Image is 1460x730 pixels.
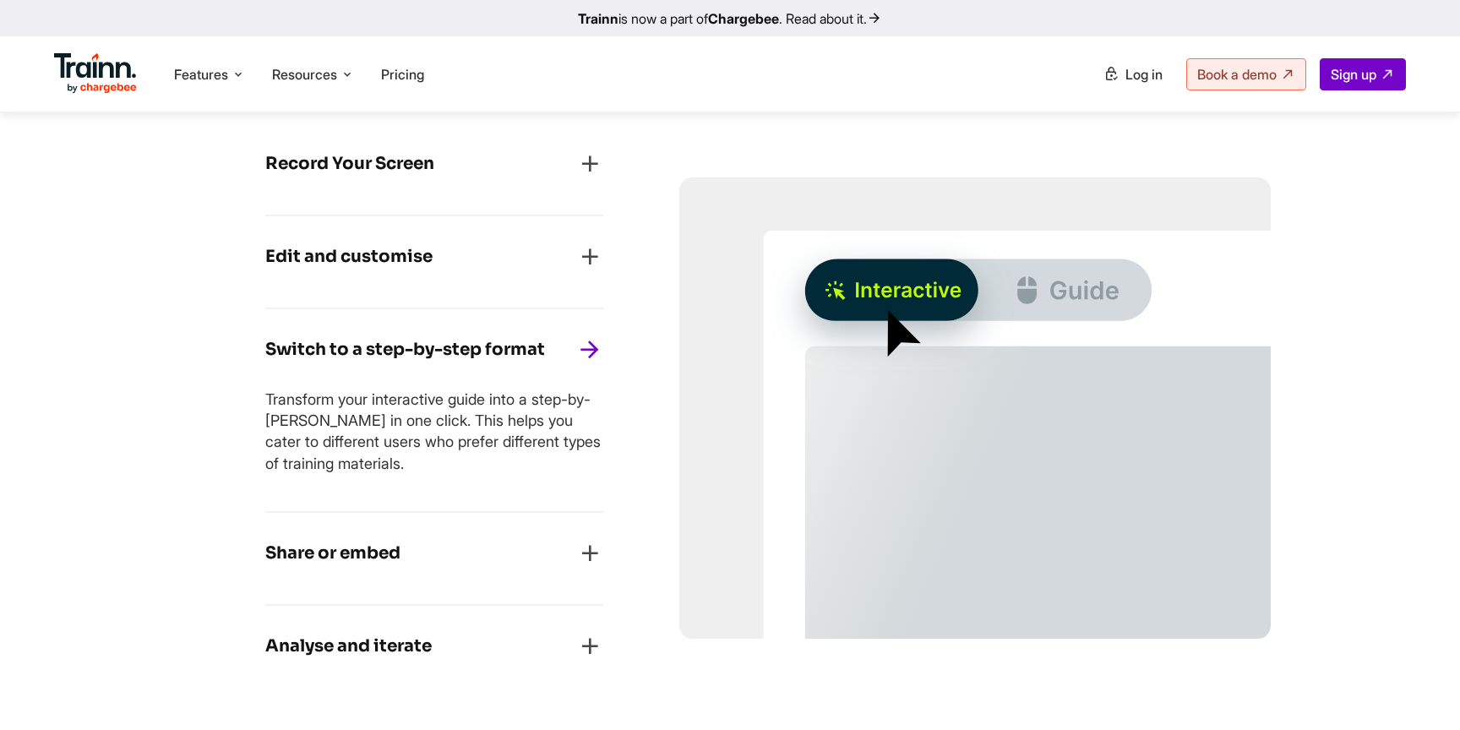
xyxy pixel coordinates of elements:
[1093,59,1173,90] a: Log in
[1376,649,1460,730] div: Sohbet Aracı
[54,53,137,94] img: Trainn Logo
[708,10,779,27] b: Chargebee
[265,336,545,363] h4: Switch to a step-by-step format
[265,243,433,270] h4: Edit and customise
[265,150,434,177] h4: Record Your Screen
[1331,66,1376,83] span: Sign up
[272,65,337,84] span: Resources
[1376,649,1460,730] iframe: Chat Widget
[381,66,424,83] a: Pricing
[265,540,400,567] h4: Share or embed
[1197,66,1277,83] span: Book a demo
[265,633,432,660] h4: Analyse and iterate
[1125,66,1163,83] span: Log in
[578,10,618,27] b: Trainn
[265,389,603,474] p: Transform your interactive guide into a step-by-[PERSON_NAME] in one click. This helps you cater ...
[1320,58,1406,90] a: Sign up
[679,177,1271,638] img: guide-switch.svg
[1186,58,1306,90] a: Book a demo
[174,65,228,84] span: Features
